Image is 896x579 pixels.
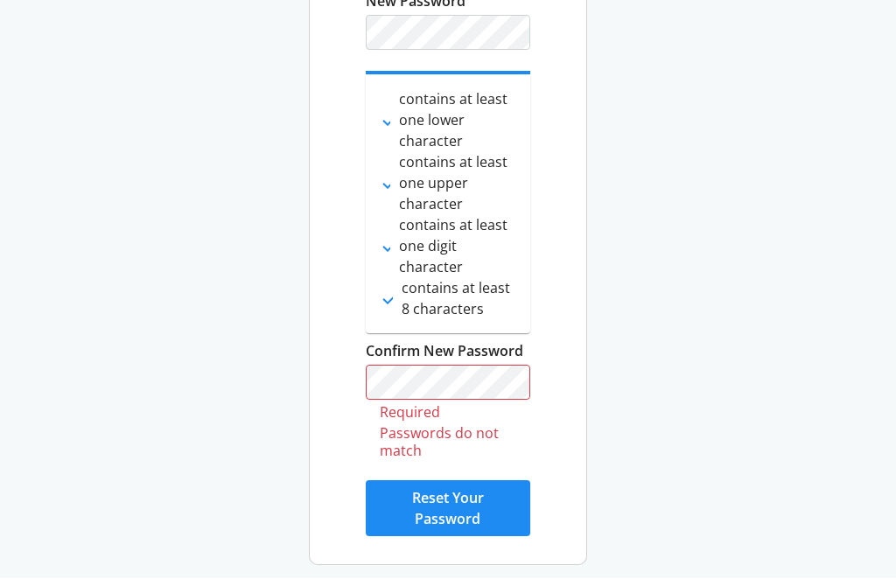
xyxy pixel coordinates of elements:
[380,425,515,460] tr-error: Passwords do not match
[366,341,523,362] label: Confirm New Password
[380,110,389,131] mat-icon: done
[380,173,389,194] mat-icon: done
[399,152,516,215] span: contains at least one upper character
[380,404,515,422] tr-error: Required
[380,236,390,257] mat-icon: done
[402,278,516,320] span: contains at least 8 characters
[380,289,392,310] mat-icon: done
[399,215,516,278] span: contains at least one digit character
[366,481,529,537] button: Reset Your Password
[387,488,508,530] span: Reset Your Password
[399,89,516,152] span: contains at least one lower character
